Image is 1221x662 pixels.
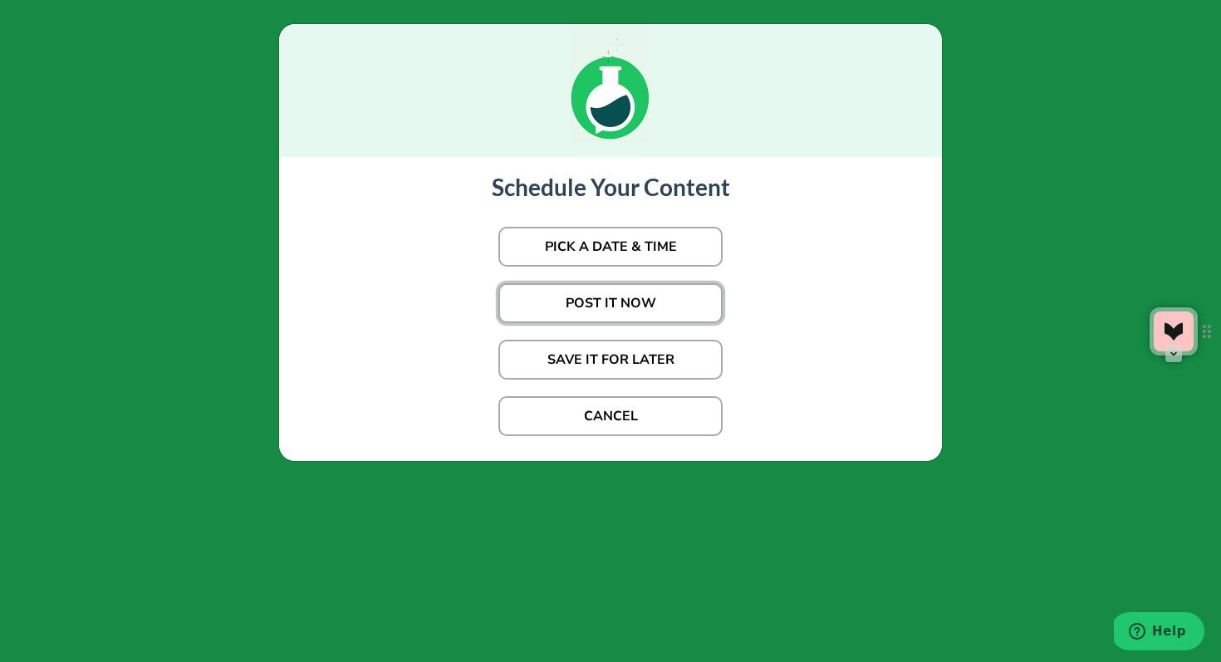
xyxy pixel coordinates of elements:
[498,340,723,380] button: SAVE IT FOR LATER
[498,283,723,323] button: POST IT NOW
[1114,612,1204,654] iframe: Opens a widget where you can find more information
[296,174,925,202] h3: Schedule Your Content
[498,396,723,436] button: CANCEL
[569,24,652,143] img: loading_green.c7b22621.gif
[498,227,723,267] button: PICK A DATE & TIME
